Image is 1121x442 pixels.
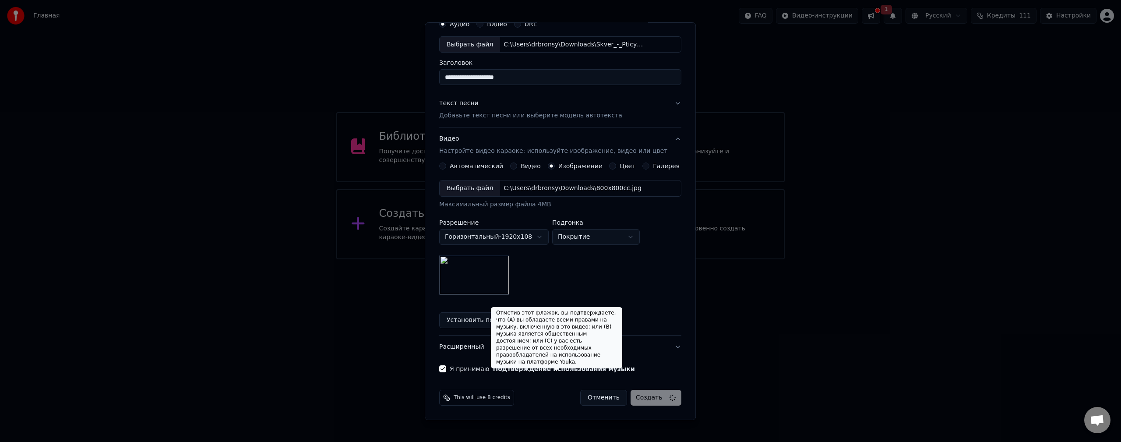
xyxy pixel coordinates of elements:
label: Видео [521,163,541,169]
div: Максимальный размер файла 4MB [439,200,681,209]
button: Я принимаю [493,366,635,372]
div: Выбрать файл [440,36,500,52]
button: ВидеоНастройте видео караоке: используйте изображение, видео или цвет [439,127,681,163]
label: Заголовок [439,60,681,66]
label: Подгонка [552,219,640,226]
button: Текст песниДобавьте текст песни или выберите модель автотекста [439,92,681,127]
label: URL [525,21,537,27]
span: This will use 8 credits [454,394,510,401]
button: Отменить [580,390,627,406]
label: Видео [487,21,507,27]
button: Установить по умолчанию [439,312,539,328]
p: Добавьте текст песни или выберите модель автотекста [439,111,622,120]
label: Изображение [558,163,603,169]
div: Видео [439,134,667,156]
div: C:\Users\drbronsy\Downloads\Skver_-_Pticy_78791001.mp3 [500,40,649,49]
button: Расширенный [439,336,681,358]
label: Автоматический [450,163,503,169]
div: C:\Users\drbronsy\Downloads\800x800cc.jpg [500,184,645,193]
div: Текст песни [439,99,479,108]
label: Разрешение [439,219,549,226]
label: Галерея [653,163,680,169]
label: Цвет [620,163,636,169]
label: Я принимаю [450,366,635,372]
div: ВидеоНастройте видео караоке: используйте изображение, видео или цвет [439,163,681,335]
div: Выбрать файл [440,180,500,196]
label: Аудио [450,21,469,27]
div: Отметив этот флажок, вы подтверждаете, что (A) вы обладаете всеми правами на музыку, включенную в... [491,307,622,368]
p: Настройте видео караоке: используйте изображение, видео или цвет [439,147,667,156]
